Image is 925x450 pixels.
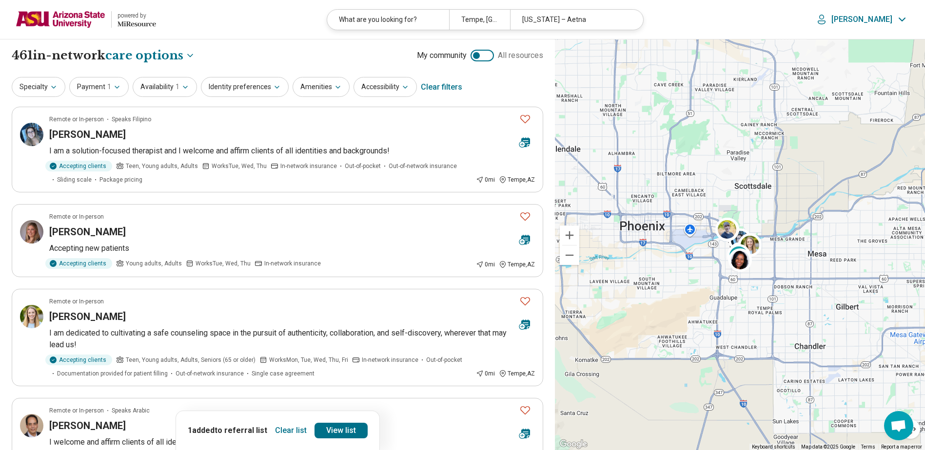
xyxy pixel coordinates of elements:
p: I am a solution-focused therapist and I welcome and affirm clients of all identities and backgrou... [49,145,535,157]
span: My community [417,50,467,61]
button: Care options [105,47,195,64]
div: Clear filters [421,75,462,99]
div: Accepting clients [45,161,112,171]
span: Single case agreement [252,369,315,378]
span: care options [105,47,183,64]
div: 0 mi [476,175,495,184]
p: I am dedicated to cultivating a safe counseling space in the pursuit of authenticity, collaborati... [49,327,535,351]
span: Speaks Filipino [112,115,151,124]
span: In-network insurance [362,356,418,364]
p: Remote or In-person [49,212,104,221]
p: I welcome and affirm clients of all identities and backgrounds in my practice. [49,436,535,448]
button: Identity preferences [201,77,289,97]
span: Map data ©2025 Google [801,444,855,450]
button: Zoom in [560,225,579,245]
span: Out-of-network insurance [176,369,244,378]
p: Accepting new patients [49,243,535,254]
span: Documentation provided for patient filling [57,369,168,378]
h3: [PERSON_NAME] [49,225,126,239]
span: 1 [107,82,111,92]
button: Amenities [293,77,350,97]
div: powered by [118,11,156,20]
button: Specialty [12,77,65,97]
div: Tempe , AZ [499,175,535,184]
span: Works Tue, Wed, Thu [212,162,267,170]
span: Speaks Arabic [112,406,150,415]
button: Clear list [271,423,311,438]
a: Arizona State Universitypowered by [16,8,156,31]
span: to referral list [215,426,267,435]
span: Young adults, Adults [126,259,182,268]
h3: [PERSON_NAME] [49,310,126,323]
div: 3 [727,244,750,267]
div: Tempe , AZ [499,369,535,378]
button: Favorite [515,291,535,311]
div: Tempe, [GEOGRAPHIC_DATA] [449,10,510,30]
span: Teen, Young adults, Adults, Seniors (65 or older) [126,356,256,364]
a: Report a map error [881,444,922,450]
p: Remote or In-person [49,297,104,306]
div: Accepting clients [45,258,112,269]
span: Sliding scale [57,175,92,184]
div: What are you looking for? [327,10,449,30]
span: 1 [176,82,179,92]
h3: [PERSON_NAME] [49,128,126,141]
button: Favorite [515,109,535,129]
span: Teen, Young adults, Adults [126,162,198,170]
span: In-network insurance [280,162,337,170]
div: Tempe , AZ [499,260,535,269]
div: Open chat [884,411,913,440]
div: [US_STATE] – Aetna [510,10,632,30]
a: View list [315,423,368,438]
p: Remote or In-person [49,406,104,415]
h1: 461 in-network [12,47,195,64]
p: [PERSON_NAME] [831,15,892,24]
span: All resources [498,50,543,61]
p: 1 added [188,425,267,436]
button: Favorite [515,206,535,226]
button: Accessibility [354,77,417,97]
button: Zoom out [560,245,579,265]
button: Favorite [515,400,535,420]
p: Remote or In-person [49,115,104,124]
h3: [PERSON_NAME] [49,419,126,432]
span: Out-of-pocket [426,356,462,364]
button: Payment1 [69,77,129,97]
a: Terms (opens in new tab) [861,444,875,450]
div: 0 mi [476,260,495,269]
span: In-network insurance [264,259,321,268]
div: Accepting clients [45,355,112,365]
span: Out-of-network insurance [389,162,457,170]
span: Package pricing [99,175,142,184]
span: Works Tue, Wed, Thu [196,259,251,268]
button: Availability1 [133,77,197,97]
img: Arizona State University [16,8,105,31]
div: 0 mi [476,369,495,378]
span: Works Mon, Tue, Wed, Thu, Fri [269,356,348,364]
span: Out-of-pocket [345,162,381,170]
